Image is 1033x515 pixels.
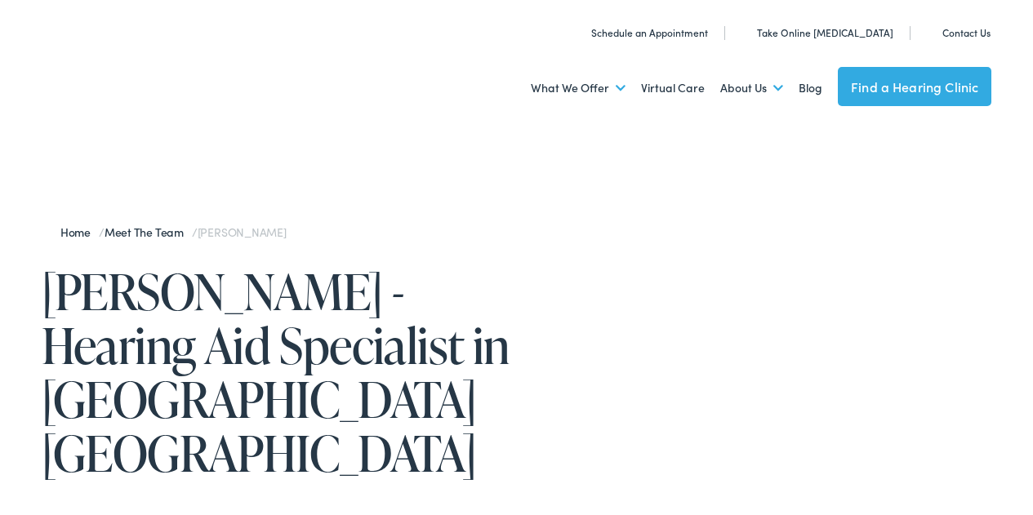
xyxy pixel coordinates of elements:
span: [PERSON_NAME] [198,224,287,240]
a: Blog [799,58,822,118]
a: What We Offer [531,58,626,118]
span: / / [60,224,287,240]
a: Home [60,224,99,240]
a: About Us [720,58,783,118]
h1: [PERSON_NAME] - Hearing Aid Specialist in [GEOGRAPHIC_DATA] [GEOGRAPHIC_DATA] [42,264,517,480]
a: Contact Us [924,25,991,39]
img: utility icon [573,24,585,41]
a: Take Online [MEDICAL_DATA] [739,25,893,39]
a: Find a Hearing Clinic [838,67,991,106]
a: Virtual Care [641,58,705,118]
a: Meet the Team [105,224,192,240]
img: utility icon [924,24,936,41]
img: utility icon [739,24,750,41]
a: Schedule an Appointment [573,25,708,39]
